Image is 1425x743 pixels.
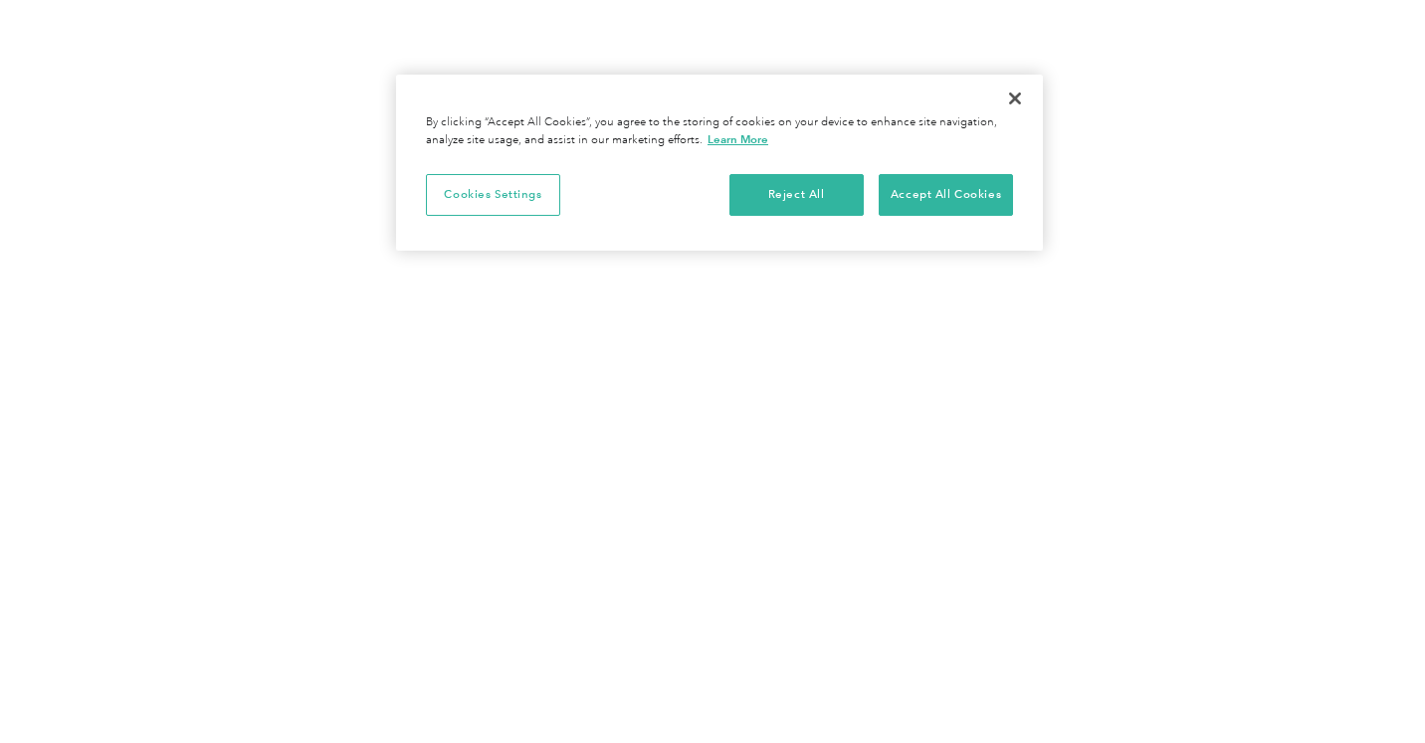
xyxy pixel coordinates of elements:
div: Cookie banner [396,75,1043,251]
a: More information about your privacy, opens in a new tab [708,132,768,146]
button: Close [993,77,1037,120]
button: Accept All Cookies [879,174,1013,216]
button: Reject All [729,174,864,216]
div: Privacy [396,75,1043,251]
button: Cookies Settings [426,174,560,216]
div: By clicking “Accept All Cookies”, you agree to the storing of cookies on your device to enhance s... [426,114,1013,149]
